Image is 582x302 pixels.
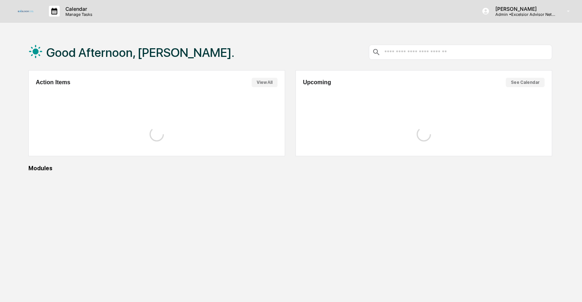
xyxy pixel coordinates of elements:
[28,165,552,172] div: Modules
[490,6,556,12] p: [PERSON_NAME]
[303,79,331,86] h2: Upcoming
[60,6,96,12] p: Calendar
[60,12,96,17] p: Manage Tasks
[46,45,234,60] h1: Good Afternoon, [PERSON_NAME].
[17,10,35,13] img: logo
[252,78,278,87] button: View All
[506,78,545,87] button: See Calendar
[490,12,556,17] p: Admin • Excelsior Advisor Network
[36,79,70,86] h2: Action Items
